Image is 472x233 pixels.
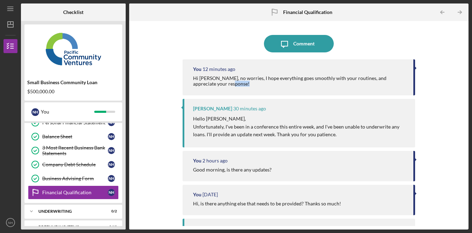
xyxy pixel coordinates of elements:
div: Company Debt Schedule [42,162,108,167]
div: Good morning, is there any updates? [193,167,272,173]
a: Business Advising FormNH [28,172,119,185]
div: Financial Qualification [42,190,108,195]
div: N H [108,133,115,140]
div: Hi [PERSON_NAME], no worries, I hope everything goes smoothly with your routines, and appreciate ... [193,75,406,87]
time: 2025-09-18 20:13 [202,66,235,72]
div: Business Advising Form [42,176,108,181]
time: 2025-09-11 20:33 [233,226,249,231]
text: NH [8,221,13,225]
a: 3 Most Recent Business Bank StatementsNH [28,144,119,158]
p: Hello [PERSON_NAME], [193,115,408,123]
div: [PERSON_NAME] [193,106,232,111]
div: Balance Sheet [42,134,108,139]
button: Comment [264,35,334,52]
div: N H [108,147,115,154]
div: You [193,192,201,197]
div: Hi, is there anything else that needs to be provided? Thanks so much! [193,201,341,206]
div: You [41,106,94,118]
time: 2025-09-18 17:49 [202,158,228,163]
a: Company Debt ScheduleNH [28,158,119,172]
div: [PERSON_NAME] [193,226,232,231]
a: Balance SheetNH [28,130,119,144]
div: N H [108,161,115,168]
div: Underwriting [38,209,99,213]
div: N H [108,175,115,182]
p: Unfortunately, I've been in a conference this entire week, and I've been unable to underwrite any... [193,123,408,139]
time: 2025-09-16 19:49 [202,192,218,197]
div: $500,000.00 [27,89,119,94]
div: 0 / 2 [104,209,117,213]
div: Comment [293,35,315,52]
div: N H [108,189,115,196]
div: Small Business Community Loan [27,80,119,85]
div: You [193,66,201,72]
button: NH [3,216,17,230]
div: 3 Most Recent Business Bank Statements [42,145,108,156]
time: 2025-09-18 19:55 [233,106,266,111]
b: Financial Qualification [283,9,332,15]
div: You [193,158,201,163]
div: N H [31,108,39,116]
div: 0 / 10 [104,225,117,229]
b: Checklist [63,9,83,15]
img: Product logo [24,28,122,70]
a: Financial QualificationNH [28,185,119,199]
div: Prefunding Items [38,225,99,229]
